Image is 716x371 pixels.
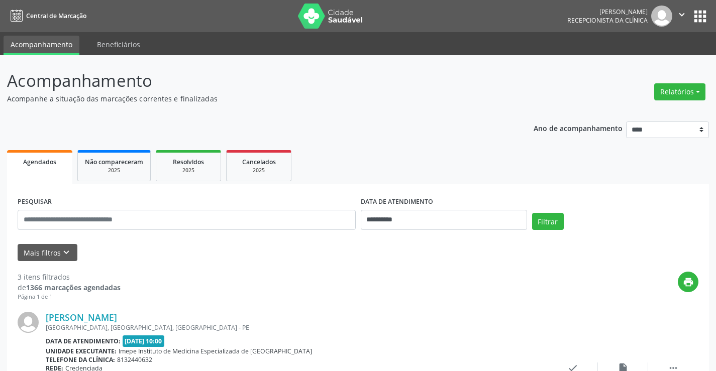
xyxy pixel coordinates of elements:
b: Unidade executante: [46,347,117,355]
span: Resolvidos [173,158,204,166]
a: [PERSON_NAME] [46,312,117,323]
span: Não compareceram [85,158,143,166]
span: Cancelados [242,158,276,166]
i: keyboard_arrow_down [61,247,72,258]
i:  [676,9,687,20]
i: print [683,277,694,288]
b: Telefone da clínica: [46,355,115,364]
button:  [672,6,691,27]
div: 2025 [163,167,214,174]
div: 2025 [85,167,143,174]
div: de [18,282,121,293]
label: DATA DE ATENDIMENTO [361,194,433,210]
button: Filtrar [532,213,564,230]
span: Central de Marcação [26,12,86,20]
button: print [678,272,698,292]
span: [DATE] 10:00 [123,335,165,347]
a: Beneficiários [90,36,147,53]
span: Agendados [23,158,56,166]
p: Ano de acompanhamento [534,121,623,134]
span: 8132440632 [117,355,152,364]
label: PESQUISAR [18,194,52,210]
a: Acompanhamento [4,36,79,55]
div: [PERSON_NAME] [567,8,648,16]
a: Central de Marcação [7,8,86,24]
strong: 1366 marcações agendadas [26,283,121,292]
button: apps [691,8,709,25]
button: Mais filtroskeyboard_arrow_down [18,244,77,262]
span: Recepcionista da clínica [567,16,648,25]
span: Imepe Instituto de Medicina Especializada de [GEOGRAPHIC_DATA] [119,347,312,355]
img: img [651,6,672,27]
b: Data de atendimento: [46,337,121,345]
p: Acompanhe a situação das marcações correntes e finalizadas [7,93,498,104]
div: 2025 [234,167,284,174]
button: Relatórios [654,83,705,100]
div: 3 itens filtrados [18,272,121,282]
div: Página 1 de 1 [18,293,121,301]
div: [GEOGRAPHIC_DATA], [GEOGRAPHIC_DATA], [GEOGRAPHIC_DATA] - PE [46,323,548,332]
img: img [18,312,39,333]
p: Acompanhamento [7,68,498,93]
